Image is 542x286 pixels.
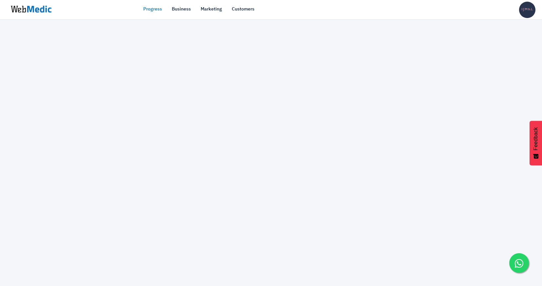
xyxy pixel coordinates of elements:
[143,6,162,13] a: Progress
[533,127,539,150] span: Feedback
[172,6,191,13] a: Business
[201,6,222,13] a: Marketing
[232,6,254,13] a: Customers
[530,121,542,165] button: Feedback - Show survey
